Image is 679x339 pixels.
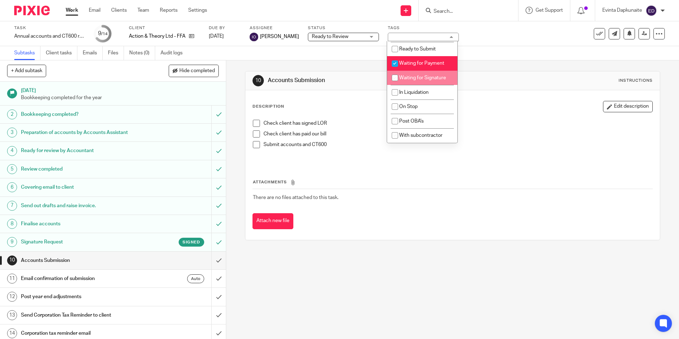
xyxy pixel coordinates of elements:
h1: Covering email to client [21,182,143,193]
p: Check client has paid our bill [264,130,652,138]
span: Waiting for Signature [399,75,446,80]
h1: Send Corporation Tax Reminder to client [21,310,143,321]
div: 6 [7,182,17,192]
h1: Signature Request [21,237,143,247]
p: Bookkeeping completed for the year [21,94,219,101]
img: svg%3E [250,33,258,41]
h1: Ready for review by Accountant [21,145,143,156]
span: With subcontractor [399,133,442,138]
h1: Accounts Submission [268,77,468,84]
div: Annual accounts and CT600 return - BOOKKEEPING CLIENTS [14,33,85,40]
h1: Review completed [21,164,143,174]
p: Description [252,104,284,109]
span: Waiting for Payment [399,61,444,66]
label: Due by [209,25,241,31]
img: Pixie [14,6,50,15]
a: Files [108,46,124,60]
div: 14 [7,328,17,338]
button: Attach new file [252,213,293,229]
h1: Bookkeeping completed? [21,109,143,120]
span: [DATE] [209,34,224,39]
span: [PERSON_NAME] [260,33,299,40]
button: Hide completed [169,65,219,77]
span: Ready to Review [312,34,348,39]
span: Hide completed [179,68,215,74]
div: 8 [7,219,17,229]
img: svg%3E [646,5,657,16]
a: Clients [111,7,127,14]
span: Ready to Submit [399,47,436,52]
span: Post OBA's [399,119,424,124]
div: 10 [7,255,17,265]
a: Client tasks [46,46,77,60]
a: Email [89,7,101,14]
label: Status [308,25,379,31]
button: + Add subtask [7,65,46,77]
div: Instructions [619,78,653,84]
p: Action & Theory Ltd - FFA [129,33,185,40]
span: In Liquidation [399,90,429,95]
a: Subtasks [14,46,40,60]
div: 2 [7,109,17,119]
h1: [DATE] [21,85,219,94]
a: Reports [160,7,178,14]
a: Team [137,7,149,14]
h1: Preparation of accounts by Accounts Assistant [21,127,143,138]
small: /14 [101,32,108,36]
label: Client [129,25,200,31]
div: 11 [7,274,17,284]
div: 10 [252,75,264,86]
div: 5 [7,164,17,174]
a: Work [66,7,78,14]
a: Notes (0) [129,46,155,60]
h1: Post year end adjustments [21,291,143,302]
div: 12 [7,292,17,302]
p: Submit accounts and CT600 [264,141,652,148]
div: Auto [187,274,204,283]
h1: Send out drafts and raise invoice. [21,200,143,211]
h1: Finalise accounts [21,219,143,229]
input: Search [433,9,497,15]
span: There are no files attached to this task. [253,195,338,200]
button: Edit description [603,101,653,112]
a: Emails [83,46,103,60]
a: Audit logs [161,46,188,60]
label: Assignee [250,25,299,31]
div: 9 [98,29,108,38]
div: 9 [7,237,17,247]
div: 13 [7,310,17,320]
span: Attachments [253,180,287,184]
span: Signed [183,239,200,245]
div: 4 [7,146,17,156]
p: Evinta Dapkunaite [602,7,642,14]
label: Tags [388,25,459,31]
h1: Email confirmation of submission [21,273,143,284]
p: Check client has signed LOR [264,120,652,127]
h1: Accounts Submission [21,255,143,266]
div: 7 [7,201,17,211]
label: Task [14,25,85,31]
div: 3 [7,128,17,138]
h1: Corporation tax reminder email [21,328,143,339]
span: On Stop [399,104,418,109]
a: Settings [188,7,207,14]
span: Get Support [536,8,563,13]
